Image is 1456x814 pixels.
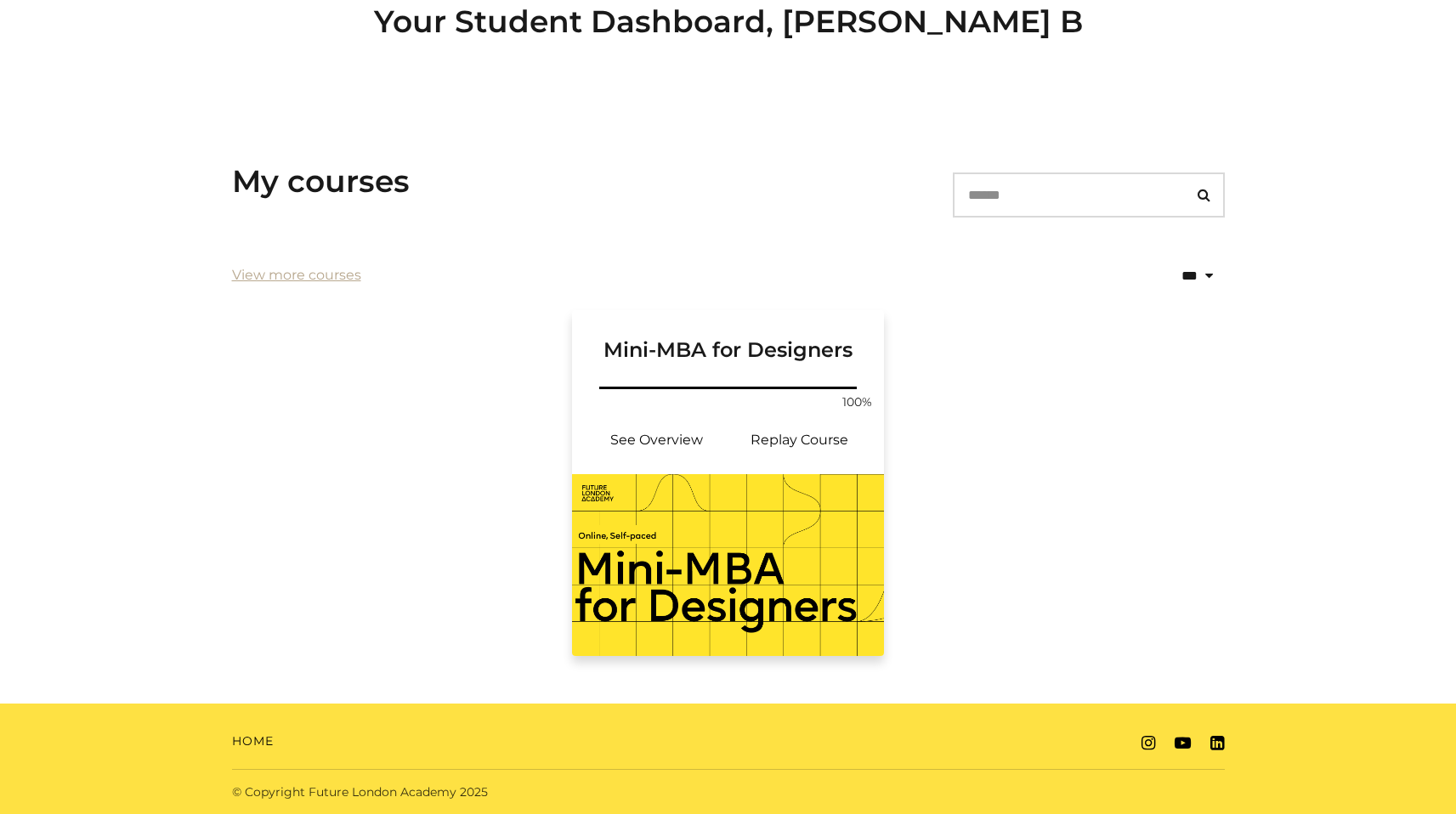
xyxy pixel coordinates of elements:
[592,310,864,363] h3: Mini-MBA for Designers
[218,783,728,801] div: © Copyright Future London Academy 2025
[232,265,361,285] a: View more courses
[232,732,274,750] a: Home
[728,420,871,461] a: Mini-MBA for Designers: Resume Course
[836,393,877,411] span: 100%
[232,163,410,200] h3: My courses
[1108,254,1225,297] select: status
[586,420,728,461] a: Mini-MBA for Designers: See Overview
[572,310,885,383] a: Mini-MBA for Designers
[232,3,1225,40] h2: Your Student Dashboard, [PERSON_NAME] B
